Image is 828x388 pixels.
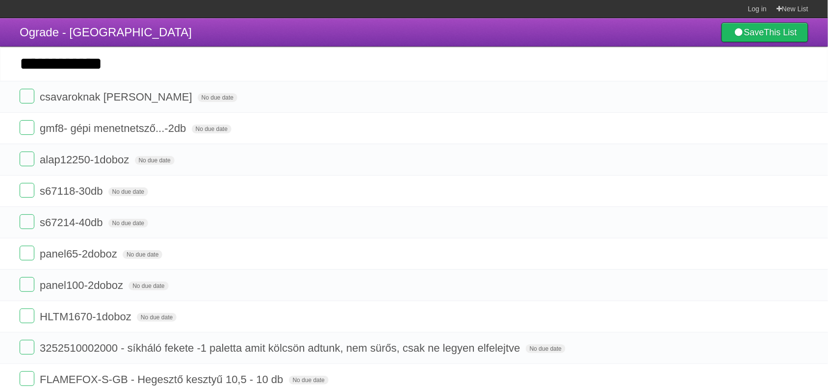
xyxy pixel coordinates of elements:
[40,91,195,103] span: csavaroknak [PERSON_NAME]
[40,154,131,166] span: alap12250-1doboz
[20,371,34,386] label: Done
[40,279,126,291] span: panel100-2doboz
[40,248,120,260] span: panel65-2doboz
[40,216,105,229] span: s67214-40db
[108,187,148,196] span: No due date
[20,26,192,39] span: Ograde - [GEOGRAPHIC_DATA]
[20,89,34,103] label: Done
[20,214,34,229] label: Done
[20,120,34,135] label: Done
[20,183,34,198] label: Done
[764,27,797,37] b: This List
[40,373,285,386] span: FLAMEFOX-S-GB - Hegesztő kesztyű 10,5 - 10 db
[722,23,808,42] a: SaveThis List
[40,185,105,197] span: s67118-30db
[40,122,188,134] span: gmf8- gépi menetnetsző...-2db
[192,125,232,133] span: No due date
[526,344,566,353] span: No due date
[20,277,34,292] label: Done
[20,152,34,166] label: Done
[20,309,34,323] label: Done
[123,250,162,259] span: No due date
[40,342,523,354] span: 3252510002000 - síkháló fekete -1 paletta amit kölcsön adtunk, nem sürős, csak ne legyen elfelejtve
[108,219,148,228] span: No due date
[289,376,329,385] span: No due date
[198,93,237,102] span: No due date
[40,310,134,323] span: HLTM1670-1doboz
[129,282,168,290] span: No due date
[20,340,34,355] label: Done
[20,246,34,260] label: Done
[137,313,177,322] span: No due date
[135,156,175,165] span: No due date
